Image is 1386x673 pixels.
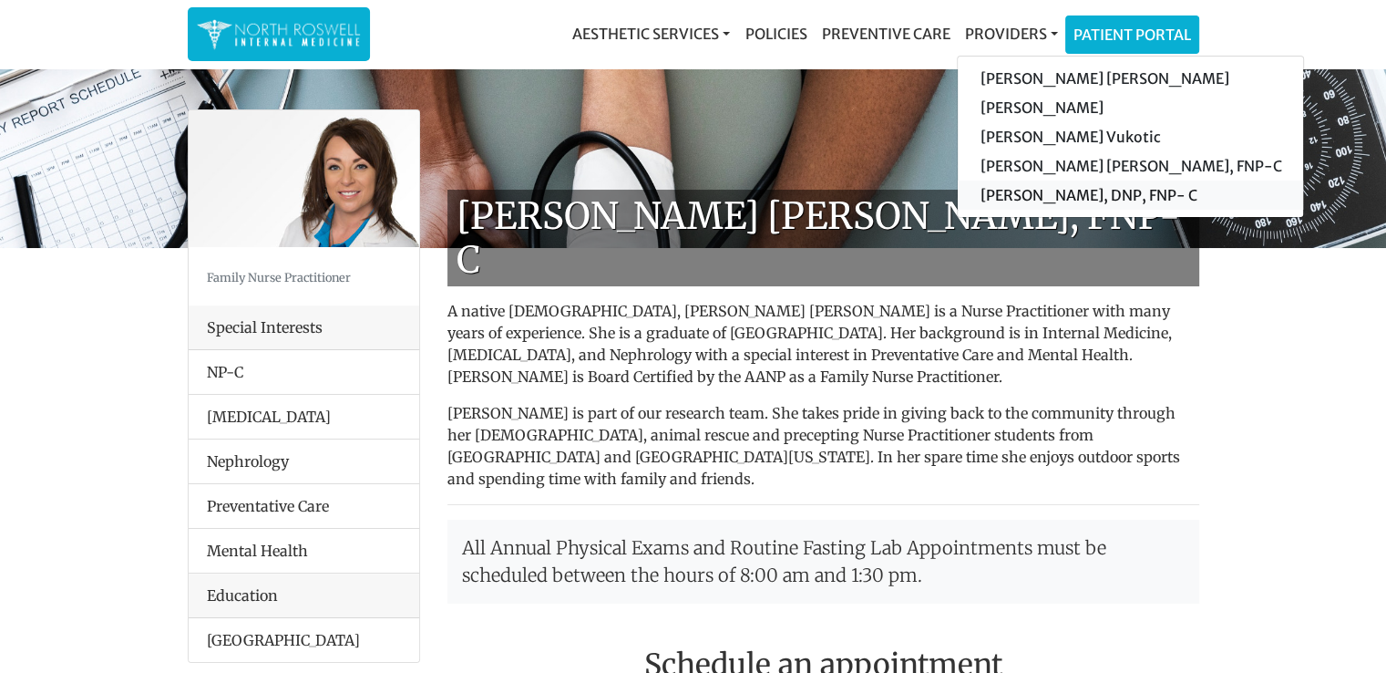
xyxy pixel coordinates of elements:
a: [PERSON_NAME] [958,93,1303,122]
a: [PERSON_NAME] Vukotic [958,122,1303,151]
a: Patient Portal [1066,16,1198,53]
small: Family Nurse Practitioner [207,270,351,285]
div: Special Interests [189,305,419,350]
p: [PERSON_NAME] is part of our research team. She takes pride in giving back to the community throu... [447,402,1199,490]
img: Keela Weeks Leger, FNP-C [189,110,419,247]
li: Mental Health [189,528,419,574]
li: [MEDICAL_DATA] [189,394,419,440]
a: [PERSON_NAME], DNP, FNP- C [958,181,1303,210]
a: [PERSON_NAME] [PERSON_NAME] [958,64,1303,93]
a: Policies [737,16,814,52]
div: Education [189,574,419,618]
a: Preventive Care [814,16,957,52]
li: [GEOGRAPHIC_DATA] [189,618,419,662]
p: A native [DEMOGRAPHIC_DATA], [PERSON_NAME] [PERSON_NAME] is a Nurse Practitioner with many years ... [447,300,1199,388]
p: All Annual Physical Exams and Routine Fasting Lab Appointments must be scheduled between the hour... [447,520,1199,604]
img: North Roswell Internal Medicine [197,16,361,52]
a: Providers [957,16,1064,52]
a: Aesthetic Services [565,16,737,52]
li: NP-C [189,350,419,395]
h1: [PERSON_NAME] [PERSON_NAME], FNP-C [447,190,1199,286]
a: [PERSON_NAME] [PERSON_NAME], FNP-C [958,151,1303,181]
li: Nephrology [189,439,419,484]
li: Preventative Care [189,483,419,529]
